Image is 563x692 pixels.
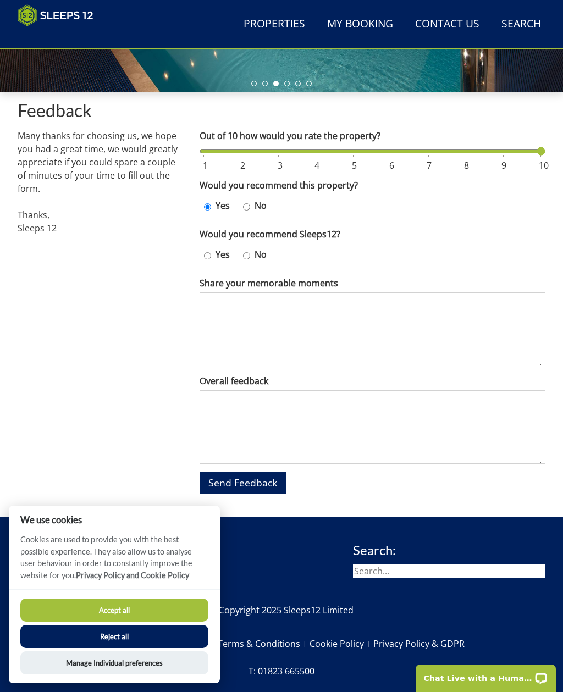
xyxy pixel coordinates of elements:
[250,248,271,261] label: No
[18,604,545,617] p: © Copyright 2025 Sleeps12 Limited
[373,634,465,653] a: Privacy Policy & GDPR
[200,374,545,387] label: Overall feedback
[20,599,208,622] button: Accept all
[20,651,208,674] button: Manage Individual preferences
[218,634,310,653] a: Terms & Conditions
[497,12,545,37] a: Search
[18,4,93,26] img: Sleeps 12
[411,12,484,37] a: Contact Us
[239,12,310,37] a: Properties
[208,476,277,489] span: Send Feedback
[76,571,189,580] a: Privacy Policy and Cookie Policy
[249,662,314,680] a: T: 01823 665500
[323,12,398,37] a: My Booking
[200,179,545,192] label: Would you recommend this property?
[310,634,373,653] a: Cookie Policy
[353,543,545,557] h3: Search:
[12,33,128,42] iframe: Customer reviews powered by Trustpilot
[20,625,208,648] button: Reject all
[211,248,234,261] label: Yes
[200,276,545,290] label: Share your memorable moments
[18,129,182,235] p: Many thanks for choosing us, we hope you had a great time, we would greatly appreciate if you cou...
[200,228,545,241] label: Would you recommend Sleeps12?
[409,657,563,692] iframe: LiveChat chat widget
[211,199,234,212] label: Yes
[250,199,271,212] label: No
[200,472,286,494] button: Send Feedback
[353,564,545,578] input: Search...
[18,101,545,120] h1: Feedback
[9,514,220,525] h2: We use cookies
[9,534,220,589] p: Cookies are used to provide you with the best possible experience. They also allow us to analyse ...
[200,129,545,142] label: Out of 10 how would you rate the property?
